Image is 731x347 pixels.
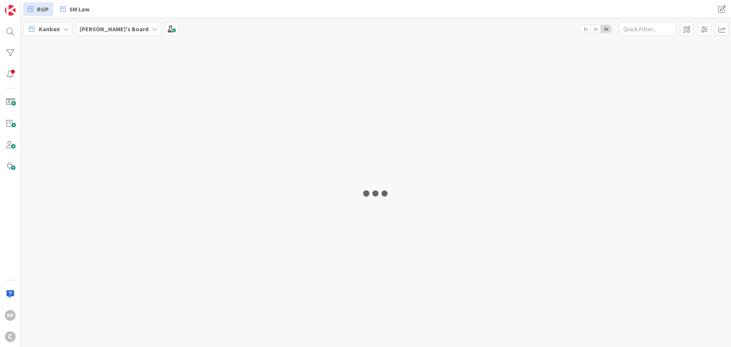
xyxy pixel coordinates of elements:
a: SM Law [56,2,94,16]
img: Visit kanbanzone.com [5,5,16,16]
span: 2x [591,25,601,33]
span: Kanban [39,24,60,34]
b: [PERSON_NAME]'s Board [80,25,148,33]
a: RGP [23,2,53,16]
span: 1x [580,25,591,33]
span: SM Law [69,5,89,14]
div: C [5,331,16,342]
span: 3x [601,25,611,33]
div: RP [5,310,16,321]
input: Quick Filter... [619,22,676,36]
span: RGP [37,5,49,14]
